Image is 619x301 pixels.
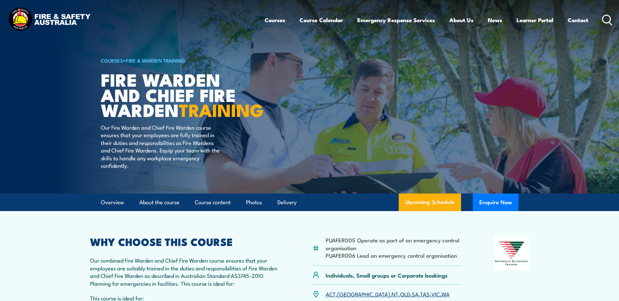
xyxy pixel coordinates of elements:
a: QLD [400,290,410,298]
p: Our combined Fire Warden and Chief Fire Warden course ensures that your employees are suitably tr... [90,256,281,287]
a: Course content [195,194,231,211]
p: , , , , , , , [326,290,450,298]
h1: Fire Warden and Chief Fire Warden [101,72,262,117]
a: Upcoming Schedule [399,193,461,211]
a: Emergency Response Services [357,11,435,29]
a: Course Calendar [300,11,343,29]
button: Enquire Now [473,193,518,211]
a: Overview [101,194,124,211]
a: About Us [449,11,473,29]
h6: > [101,56,262,64]
p: Our Fire Warden and Chief Fire Warden course ensures that your employees are fully trained in the... [101,123,220,169]
h2: WHY CHOOSE THIS COURSE [90,237,281,246]
a: ACT [326,290,336,298]
a: Photos [246,194,262,211]
a: VIC [431,290,440,298]
a: WA [441,290,450,298]
a: About the course [139,194,179,211]
a: Courses [265,11,285,29]
a: SA [412,290,419,298]
a: Delivery [277,194,297,211]
a: [GEOGRAPHIC_DATA] [337,290,390,298]
strong: TRAINING [179,96,264,123]
p: Individuals, Small groups or Corporate bookings [326,271,448,279]
li: PUAFER005 Operate as part of an emergency control organisation [326,236,462,251]
img: Nationally Recognised Training logo. [494,237,529,270]
a: News [488,11,502,29]
li: PUAFER006 Lead an emergency control organisation [326,251,462,259]
a: Learner Portal [517,11,553,29]
a: COURSES [101,57,123,64]
a: Contact [568,11,588,29]
a: Fire & Warden Training [126,57,185,64]
a: TAS [420,290,430,298]
a: NT [392,290,398,298]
